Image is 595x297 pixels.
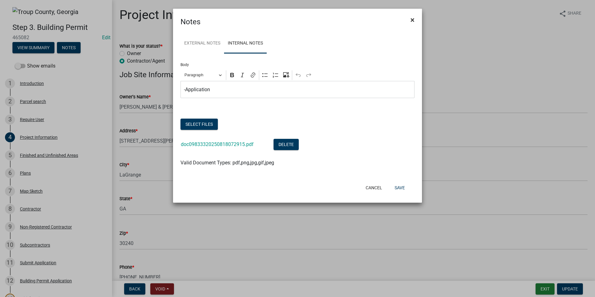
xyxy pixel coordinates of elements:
h4: Notes [180,16,200,27]
button: Cancel [361,182,387,193]
div: Editor toolbar [180,69,415,81]
label: Body [180,63,189,67]
button: Save [390,182,410,193]
span: Valid Document Types: pdf,png,jpg,gif,jpeg [180,160,274,166]
button: Paragraph, Heading [182,70,225,80]
wm-modal-confirm: Delete Document [274,142,299,148]
div: Editor editing area: main. Press Alt+0 for help. [180,81,415,98]
a: External Notes [180,34,224,54]
button: Delete [274,139,299,150]
button: Select files [180,119,218,130]
a: doc09833320250818072915.pdf [181,141,254,147]
span: × [410,16,415,24]
span: Paragraph [185,71,217,79]
button: Close [405,11,419,29]
a: Internal Notes [224,34,267,54]
p: -Application [184,86,411,93]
